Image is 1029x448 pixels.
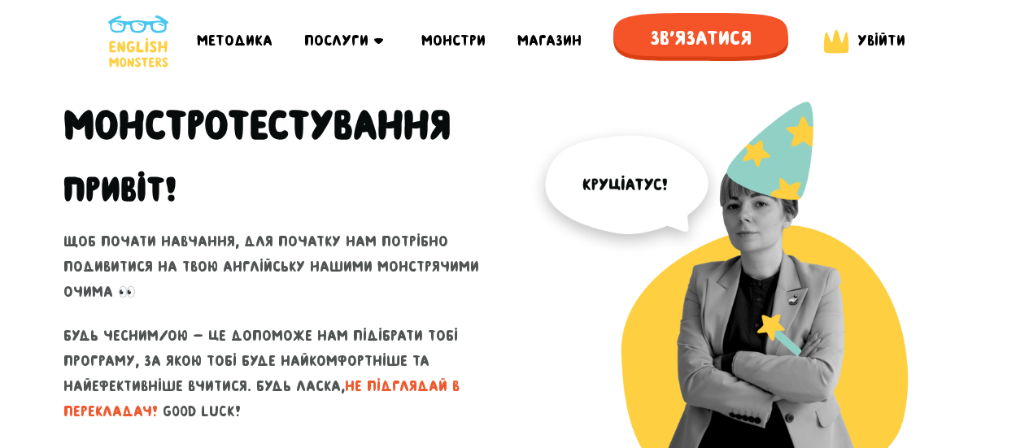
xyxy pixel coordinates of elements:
span: Зв'язатися [613,13,788,63]
img: English Monsters [108,15,168,67]
h1: Монстро­­тестування [63,101,451,150]
p: Щоб почати навчання, для початку нам потрібно подивитися на твою англійську нашими монстрячими оч... [63,229,503,304]
img: English Monsters login [820,26,852,57]
span: не підглядай в перекладач! [63,378,460,420]
a: Зв'язатися [613,13,788,69]
span: Увійти [857,33,905,49]
h2: Привіт! [63,169,177,210]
